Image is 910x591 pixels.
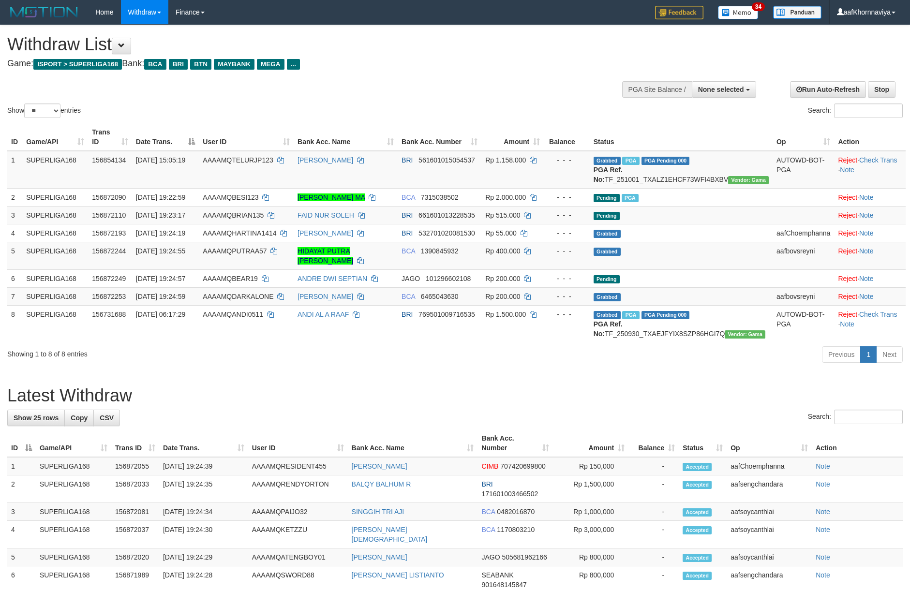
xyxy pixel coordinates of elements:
a: Reject [838,293,857,300]
th: Trans ID: activate to sort column ascending [88,123,132,151]
span: Copy 505681962166 to clipboard [502,553,547,561]
a: Reject [838,275,857,282]
th: Action [834,123,906,151]
td: - [628,503,679,521]
a: FAID NUR SOLEH [298,211,354,219]
a: Check Trans [859,310,897,318]
span: [DATE] 06:17:29 [136,310,185,318]
th: User ID: activate to sort column ascending [248,429,348,457]
span: AAAAMQANDI0511 [203,310,263,318]
span: CIMB [481,462,498,470]
span: BCA [144,59,166,70]
div: PGA Site Balance / [622,81,692,98]
td: SUPERLIGA168 [22,206,88,224]
td: 2 [7,475,36,503]
span: Accepted [683,463,712,471]
td: [DATE] 19:24:30 [159,521,248,548]
td: AAAAMQKETZZU [248,521,348,548]
a: HIDAYAT PUTRA [PERSON_NAME] [298,247,353,265]
a: Reject [838,229,857,237]
span: Copy 532701020081530 to clipboard [418,229,475,237]
span: BRI [169,59,188,70]
span: 156872253 [92,293,126,300]
td: 156872033 [111,475,159,503]
span: Copy 6465043630 to clipboard [421,293,459,300]
div: - - - [548,274,585,283]
span: SEABANK [481,571,513,579]
td: 3 [7,206,22,224]
span: Marked by aafsoycanthlai [622,194,639,202]
span: 34 [752,2,765,11]
td: AAAAMQATENGBOY01 [248,548,348,566]
span: Copy 769501009716535 to clipboard [418,310,475,318]
td: SUPERLIGA168 [22,224,88,242]
td: · [834,287,906,305]
td: aafChoemphanna [773,224,834,242]
img: MOTION_logo.png [7,5,81,19]
a: BALQY BALHUM R [352,480,411,488]
span: MEGA [257,59,284,70]
div: - - - [548,155,585,165]
td: · [834,242,906,269]
span: Copy 1390845932 to clipboard [421,247,459,255]
td: SUPERLIGA168 [22,188,88,206]
span: AAAAMQBRIAN135 [203,211,264,219]
span: [DATE] 19:24:57 [136,275,185,282]
td: 7 [7,287,22,305]
h4: Game: Bank: [7,59,597,69]
span: Grabbed [594,293,621,301]
a: Note [816,480,830,488]
span: Copy 1170803210 to clipboard [497,526,535,533]
td: SUPERLIGA168 [36,503,111,521]
th: Bank Acc. Name: activate to sort column ascending [348,429,478,457]
div: - - - [548,210,585,220]
span: ISPORT > SUPERLIGA168 [33,59,122,70]
span: BCA [402,247,415,255]
a: Note [840,166,854,174]
a: ANDRE DWI SEPTIAN [298,275,367,282]
a: ANDI AL A RAAF [298,310,349,318]
div: - - - [548,310,585,319]
td: aafChoemphanna [727,457,812,475]
td: · [834,206,906,224]
th: ID: activate to sort column descending [7,429,36,457]
a: Note [816,526,830,533]
a: [PERSON_NAME] MA [298,193,365,201]
a: Note [859,247,874,255]
a: Reject [838,247,857,255]
td: aafsengchandara [727,475,812,503]
a: Note [859,211,874,219]
td: aafsoycanthlai [727,521,812,548]
td: SUPERLIGA168 [22,242,88,269]
div: - - - [548,192,585,202]
td: AUTOWD-BOT-PGA [773,305,834,342]
span: 156872110 [92,211,126,219]
td: 1 [7,151,22,189]
span: BRI [481,480,492,488]
th: Op: activate to sort column ascending [727,429,812,457]
td: - [628,548,679,566]
span: BRI [402,229,413,237]
th: Trans ID: activate to sort column ascending [111,429,159,457]
label: Show entries [7,103,81,118]
div: - - - [548,246,585,256]
td: Rp 800,000 [553,548,628,566]
a: SINGGIH TRI AJI [352,508,404,516]
span: ... [287,59,300,70]
td: - [628,521,679,548]
a: Note [840,320,854,328]
td: SUPERLIGA168 [36,521,111,548]
td: Rp 1,500,000 [553,475,628,503]
td: TF_251001_TXALZ1EHCF73WFI4BXBV [590,151,773,189]
h1: Latest Withdraw [7,386,903,405]
a: 1 [860,346,877,363]
span: Copy [71,414,88,422]
span: Copy 707420699800 to clipboard [500,462,545,470]
a: Note [859,275,874,282]
td: 4 [7,224,22,242]
span: AAAAMQPUTRAA57 [203,247,267,255]
td: SUPERLIGA168 [22,287,88,305]
img: Feedback.jpg [655,6,703,19]
a: [PERSON_NAME] [298,229,353,237]
td: · [834,269,906,287]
